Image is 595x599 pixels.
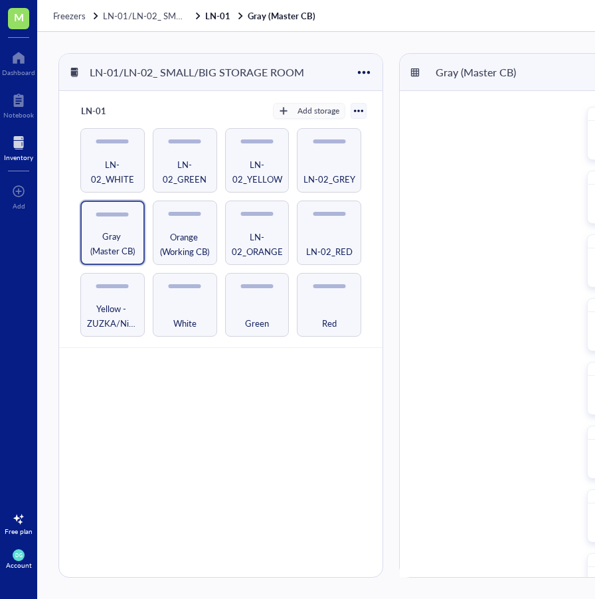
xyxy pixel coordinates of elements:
span: LN-02_YELLOW [231,157,284,187]
span: LN-02_GREEN [159,157,211,187]
div: Add [13,202,25,210]
div: Dashboard [2,68,35,76]
span: LN-02_GREY [303,172,355,187]
a: LN-01Gray (Master CB) [205,10,318,22]
span: LN-02_ORANGE [231,230,284,259]
div: Account [6,561,32,569]
span: M [14,9,24,25]
span: White [173,316,197,331]
span: LN-02_RED [306,244,353,259]
a: Freezers [53,10,100,22]
button: Add storage [273,103,345,119]
a: Dashboard [2,47,35,76]
div: Notebook [3,111,34,119]
span: LN-02_WHITE [86,157,139,187]
div: Free plan [5,527,33,535]
span: Freezers [53,9,86,22]
span: Yellow - ZUZKA/Nikol [86,301,139,331]
a: Notebook [3,90,34,119]
div: Add storage [297,105,339,117]
div: Inventory [4,153,33,161]
span: Red [322,316,337,331]
span: Green [245,316,269,331]
a: Inventory [4,132,33,161]
div: Gray (Master CB) [430,61,522,84]
span: Orange (Working CB) [159,230,211,259]
a: LN-01/LN-02_ SMALL/BIG STORAGE ROOM [103,10,203,22]
span: Gray (Master CB) [87,229,138,258]
span: DG [15,553,22,558]
span: LN-01/LN-02_ SMALL/BIG STORAGE ROOM [103,9,280,22]
div: LN-01/LN-02_ SMALL/BIG STORAGE ROOM [84,61,310,84]
div: LN-01 [75,102,155,120]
